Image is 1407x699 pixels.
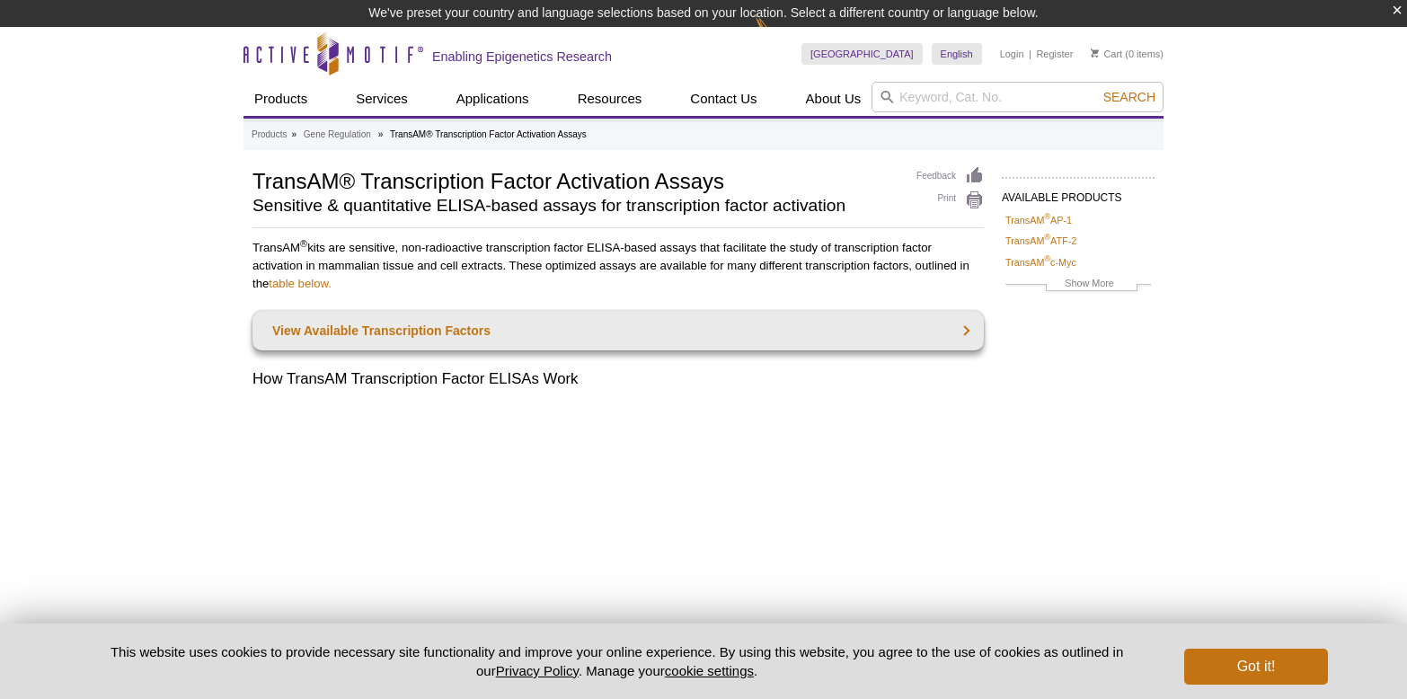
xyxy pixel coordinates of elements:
img: Change Here [755,13,802,56]
a: [GEOGRAPHIC_DATA] [801,43,923,65]
span: Search [1103,90,1155,104]
input: Keyword, Cat. No. [872,82,1164,112]
sup: ® [1044,212,1050,221]
li: (0 items) [1091,43,1164,65]
a: Print [916,190,984,210]
button: Search [1098,89,1161,105]
button: cookie settings [665,663,754,678]
li: » [378,129,384,139]
a: Applications [446,82,540,116]
h1: TransAM® Transcription Factor Activation Assays [252,166,898,193]
a: Services [345,82,419,116]
img: Your Cart [1091,49,1099,58]
sup: ® [1044,254,1050,263]
a: View Available Transcription Factors [252,311,984,350]
a: Contact Us [679,82,767,116]
li: TransAM® Transcription Factor Activation Assays [390,129,587,139]
a: Resources [567,82,653,116]
a: Gene Regulation [304,127,371,143]
a: English [932,43,982,65]
h2: AVAILABLE PRODUCTS [1002,177,1155,209]
a: TransAM®AP-1 [1005,212,1072,228]
a: Privacy Policy [496,663,579,678]
h2: How TransAM Transcription Factor ELISAs Work [252,368,984,390]
p: This website uses cookies to provide necessary site functionality and improve your online experie... [79,642,1155,680]
a: TransAM®ATF-2 [1005,233,1076,249]
li: » [291,129,296,139]
a: About Us [795,82,872,116]
p: TransAM kits are sensitive, non-radioactive transcription factor ELISA-based assays that facilita... [252,239,984,293]
a: Login [1000,48,1024,60]
a: table below. [269,277,332,290]
a: Products [243,82,318,116]
h2: Sensitive & quantitative ELISA-based assays for transcription factor activation [252,198,898,214]
sup: ® [300,238,307,249]
a: Products [252,127,287,143]
sup: ® [1044,234,1050,243]
button: Got it! [1184,649,1328,685]
h2: Enabling Epigenetics Research [432,49,612,65]
li: | [1029,43,1031,65]
a: Register [1036,48,1073,60]
a: TransAM®c-Myc [1005,254,1076,270]
a: Cart [1091,48,1122,60]
a: Show More [1005,275,1151,296]
a: Feedback [916,166,984,186]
